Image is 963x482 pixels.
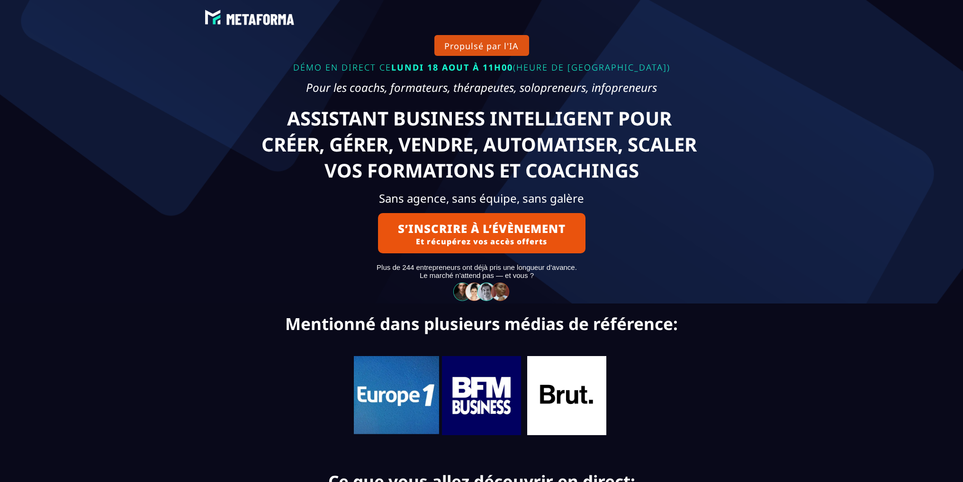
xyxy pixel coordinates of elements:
[202,7,297,28] img: e6894688e7183536f91f6cf1769eef69_LOGO_BLANC.png
[176,261,778,282] text: Plus de 244 entrepreneurs ont déjà pris une longueur d’avance. Le marché n’attend pas — et vous ?
[186,75,778,100] h2: Pour les coachs, formateurs, thérapeutes, solopreneurs, infopreneurs
[527,356,606,435] img: 704b97603b3d89ec847c04719d9c8fae_221.jpg
[186,60,778,75] p: DÉMO EN DIRECT CE (HEURE DE [GEOGRAPHIC_DATA])
[434,35,529,56] button: Propulsé par l'IA
[391,62,513,73] span: LUNDI 18 AOUT À 11H00
[230,103,733,186] text: ASSISTANT BUSINESS INTELLIGENT POUR CRÉER, GÉRER, VENDRE, AUTOMATISER, SCALER VOS FORMATIONS ET C...
[442,356,521,435] img: b7f71f5504ea002da3ba733e1ad0b0f6_119.jpg
[450,282,513,301] img: 32586e8465b4242308ef789b458fc82f_community-people.png
[354,356,439,435] img: 0554b7621dbcc23f00e47a6d4a67910b_Capture_d%E2%80%99e%CC%81cran_2025-06-07_a%CC%80_08.10.48.png
[378,213,585,253] button: S’INSCRIRE À L’ÉVÈNEMENTEt récupérez vos accès offerts
[7,312,956,337] text: Mentionné dans plusieurs médias de référence:
[186,186,778,211] h2: Sans agence, sans équipe, sans galère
